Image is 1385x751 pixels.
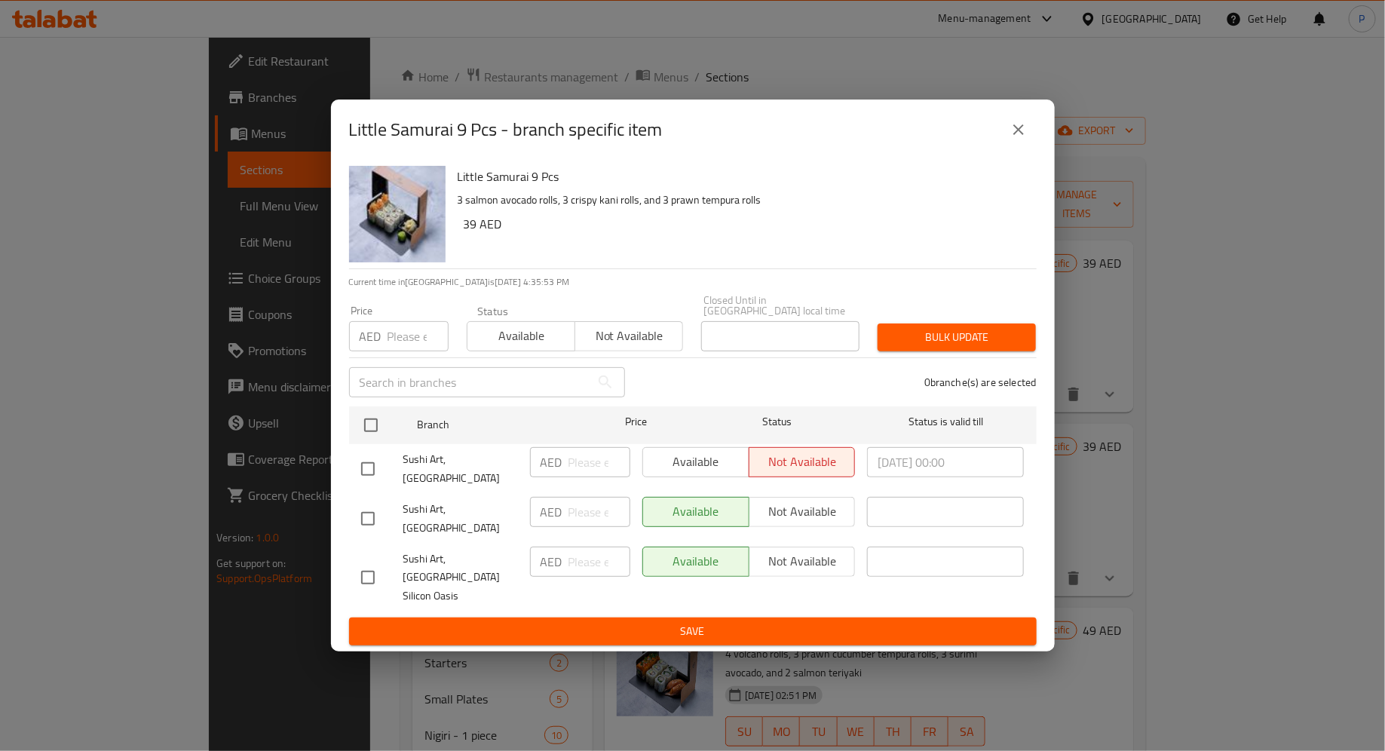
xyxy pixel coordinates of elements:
span: Save [361,622,1025,641]
input: Search in branches [349,367,590,397]
p: AED [541,453,562,471]
span: Bulk update [890,328,1024,347]
input: Please enter price [568,497,630,527]
input: Please enter price [568,447,630,477]
input: Please enter price [568,547,630,577]
button: Not available [575,321,683,351]
span: Price [586,412,686,431]
span: Sushi Art, [GEOGRAPHIC_DATA] [403,450,518,488]
img: Little Samurai 9 Pcs [349,166,446,262]
button: Available [467,321,575,351]
p: AED [360,327,381,345]
p: 0 branche(s) are selected [924,375,1037,390]
span: Not available [581,325,677,347]
h2: Little Samurai 9 Pcs - branch specific item [349,118,663,142]
button: Save [349,618,1037,645]
span: Sushi Art, [GEOGRAPHIC_DATA] [403,500,518,538]
p: AED [541,503,562,521]
input: Please enter price [388,321,449,351]
p: 3 salmon avocado rolls, 3 crispy kani rolls, and 3 prawn tempura rolls [458,191,1025,210]
h6: 39 AED [464,213,1025,234]
span: Branch [417,415,574,434]
h6: Little Samurai 9 Pcs [458,166,1025,187]
span: Status [698,412,855,431]
button: Bulk update [878,323,1036,351]
p: AED [541,553,562,571]
button: close [1000,112,1037,148]
span: Status is valid till [867,412,1024,431]
span: Sushi Art, [GEOGRAPHIC_DATA] Silicon Oasis [403,550,518,606]
p: Current time in [GEOGRAPHIC_DATA] is [DATE] 4:35:53 PM [349,275,1037,289]
span: Available [473,325,569,347]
